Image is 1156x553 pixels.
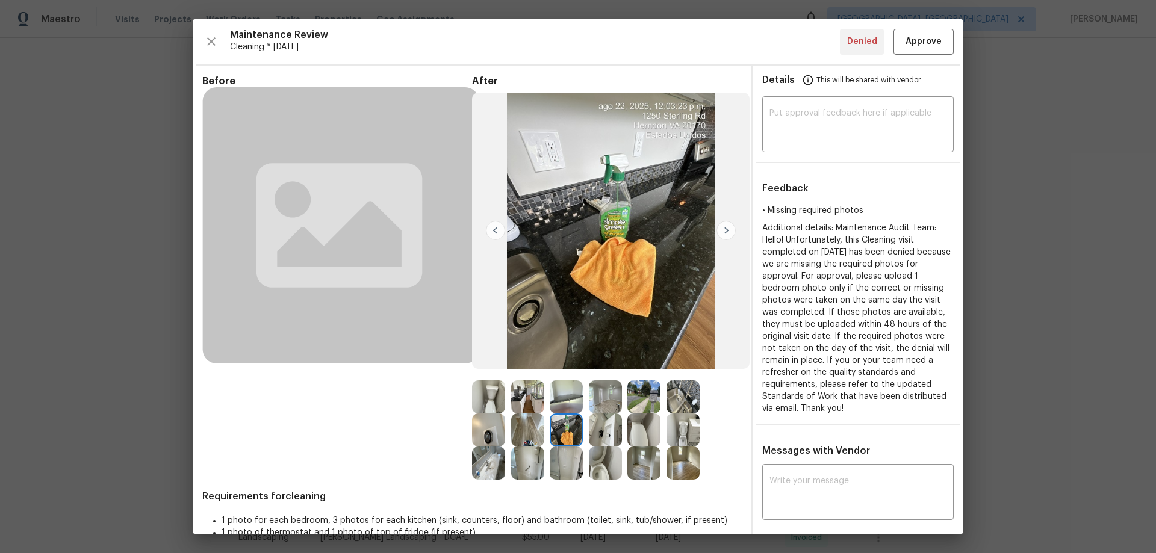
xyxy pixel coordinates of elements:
[222,527,742,539] li: 1 photo of thermostat and 1 photo of top of fridge (if present)
[762,206,863,215] span: • Missing required photos
[230,29,840,41] span: Maintenance Review
[893,29,954,55] button: Approve
[230,41,840,53] span: Cleaning * [DATE]
[202,490,742,502] span: Requirements for cleaning
[762,66,795,94] span: Details
[716,221,736,240] img: right-chevron-button-url
[762,224,951,413] span: Additional details: Maintenance Audit Team: Hello! Unfortunately, this Cleaning visit completed o...
[762,184,809,193] span: Feedback
[486,221,505,240] img: left-chevron-button-url
[816,66,921,94] span: This will be shared with vendor
[762,446,870,456] span: Messages with Vendor
[222,514,742,527] li: 1 photo for each bedroom, 3 photos for each kitchen (sink, counters, floor) and bathroom (toilet,...
[202,75,472,87] span: Before
[472,75,742,87] span: After
[906,34,942,49] span: Approve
